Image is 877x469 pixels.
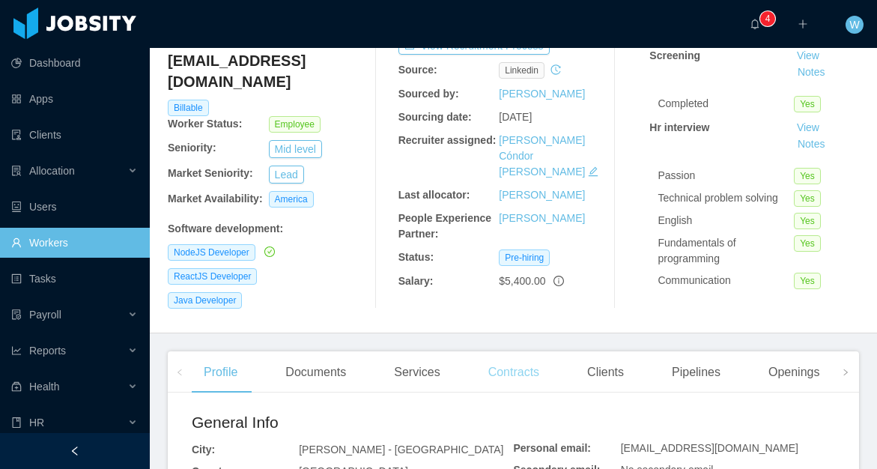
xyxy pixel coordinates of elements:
b: Market Availability: [168,193,263,205]
i: icon: edit [588,166,598,177]
sup: 4 [760,11,775,26]
span: Payroll [29,309,61,321]
span: America [269,191,314,208]
a: View [792,121,825,133]
div: Services [382,351,452,393]
i: icon: left [176,369,183,376]
i: icon: history [550,64,561,75]
span: linkedin [499,62,544,79]
i: icon: plus [798,19,808,29]
span: Yes [794,213,821,229]
div: Technical problem solving [658,190,794,206]
span: W [849,16,859,34]
span: Reports [29,345,66,357]
span: [PERSON_NAME] - [GEOGRAPHIC_DATA] [299,444,503,456]
span: Yes [794,190,821,207]
span: [EMAIL_ADDRESS][DOMAIN_NAME] [621,442,798,454]
span: NodeJS Developer [168,244,255,261]
div: Contracts [476,351,551,393]
span: Yes [794,235,821,252]
span: Yes [794,168,821,184]
a: [PERSON_NAME] [499,88,585,100]
div: Clients [575,351,636,393]
i: icon: bell [750,19,760,29]
a: [PERSON_NAME] [499,212,585,224]
a: icon: auditClients [11,120,138,150]
div: English [658,213,794,229]
span: [DATE] [499,111,532,123]
b: Software development : [168,223,283,234]
b: City: [192,444,215,456]
b: Worker Status: [168,118,242,130]
a: [PERSON_NAME] Cóndor [PERSON_NAME] [499,134,585,178]
div: Documents [273,351,358,393]
i: icon: check-circle [264,246,275,257]
a: icon: exportView Recruitment Process [398,40,550,52]
b: Status: [398,251,434,263]
button: Lead [269,166,304,184]
button: Notes [792,136,831,154]
b: Sourced by: [398,88,459,100]
span: info-circle [553,276,564,286]
span: Java Developer [168,292,242,309]
a: [PERSON_NAME] [499,189,585,201]
div: Communication [658,273,794,288]
span: ReactJS Developer [168,268,257,285]
a: icon: check-circle [261,246,275,258]
p: 4 [765,11,771,26]
i: icon: medicine-box [11,381,22,392]
a: icon: profileTasks [11,264,138,294]
span: Employee [269,116,321,133]
span: Yes [794,96,821,112]
b: Sourcing date: [398,111,472,123]
button: Notes [792,64,831,82]
a: View [792,49,825,61]
a: icon: userWorkers [11,228,138,258]
div: Pipelines [660,351,732,393]
i: icon: right [842,369,849,376]
h4: [EMAIL_ADDRESS][DOMAIN_NAME] [168,50,369,92]
i: icon: line-chart [11,345,22,356]
button: Mid level [269,140,322,158]
i: icon: book [11,417,22,428]
span: $5,400.00 [499,275,545,287]
a: icon: robotUsers [11,192,138,222]
b: Last allocator: [398,189,470,201]
a: icon: pie-chartDashboard [11,48,138,78]
b: Source: [398,64,437,76]
span: Billable [168,100,209,116]
b: Recruiter assigned: [398,134,497,146]
div: Fundamentals of programming [658,235,794,267]
a: icon: appstoreApps [11,84,138,114]
strong: Screening [649,49,700,61]
span: Pre-hiring [499,249,550,266]
span: Yes [794,273,821,289]
b: Salary: [398,275,434,287]
strong: Hr interview [649,121,709,133]
b: Personal email: [514,442,592,454]
b: People Experience Partner: [398,212,492,240]
span: Allocation [29,165,75,177]
span: HR [29,417,44,429]
div: Passion [658,168,794,184]
div: Openings [756,351,832,393]
b: Seniority: [168,142,216,154]
span: Health [29,381,59,393]
i: icon: file-protect [11,309,22,320]
h2: General Info [192,411,514,435]
div: Profile [192,351,249,393]
i: icon: solution [11,166,22,176]
b: Market Seniority: [168,167,253,179]
div: Completed [658,96,794,112]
